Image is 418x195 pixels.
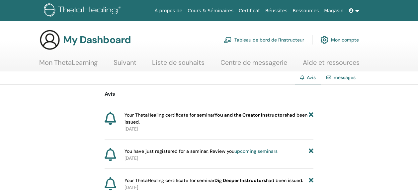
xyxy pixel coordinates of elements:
a: Centre de messagerie [220,58,287,71]
span: You have just registered for a seminar. Review you [125,148,278,155]
a: Mon compte [320,33,359,47]
img: logo.png [44,3,123,18]
a: Suivant [114,58,136,71]
a: upcoming seminars [234,148,278,154]
a: À propos de [152,5,185,17]
img: generic-user-icon.jpg [39,29,60,50]
b: Dig Deeper Instructors [214,177,266,183]
a: Mon ThetaLearning [39,58,98,71]
p: [DATE] [125,184,313,191]
a: Certificat [236,5,263,17]
a: Tableau de bord de l'instructeur [224,33,304,47]
b: You and the Creator Instructors [214,112,287,118]
a: Magasin [321,5,346,17]
a: Cours & Séminaires [185,5,236,17]
a: Liste de souhaits [152,58,205,71]
span: Avis [307,74,316,80]
a: Réussites [263,5,290,17]
p: Avis [105,90,314,98]
h3: My Dashboard [63,34,131,46]
img: cog.svg [320,34,328,46]
p: [DATE] [125,126,313,133]
a: Ressources [290,5,322,17]
span: Your ThetaHealing certificate for seminar had been issued. [125,177,303,184]
a: Aide et ressources [303,58,360,71]
a: messages [334,74,356,80]
img: chalkboard-teacher.svg [224,37,232,43]
p: [DATE] [125,155,313,162]
span: Your ThetaHealing certificate for seminar had been issued. [125,112,309,126]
